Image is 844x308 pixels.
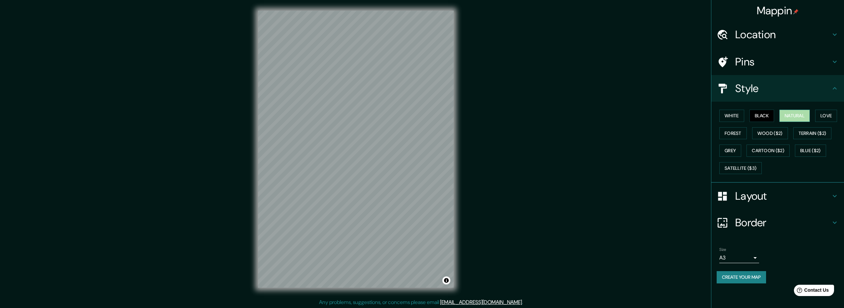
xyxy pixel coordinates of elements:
[752,127,788,140] button: Wood ($2)
[440,299,522,306] a: [EMAIL_ADDRESS][DOMAIN_NAME]
[711,75,844,102] div: Style
[793,9,799,14] img: pin-icon.png
[735,55,831,68] h4: Pins
[747,145,790,157] button: Cartoon ($2)
[785,282,837,301] iframe: Help widget launcher
[779,110,810,122] button: Natural
[711,209,844,236] div: Border
[442,276,450,284] button: Toggle attribution
[523,298,524,306] div: .
[719,253,759,263] div: A3
[711,21,844,48] div: Location
[719,127,747,140] button: Forest
[735,216,831,229] h4: Border
[719,145,741,157] button: Grey
[793,127,832,140] button: Terrain ($2)
[258,11,454,288] canvas: Map
[711,49,844,75] div: Pins
[711,183,844,209] div: Layout
[719,110,744,122] button: White
[815,110,837,122] button: Love
[749,110,774,122] button: Black
[719,247,726,253] label: Size
[524,298,525,306] div: .
[795,145,826,157] button: Blue ($2)
[757,4,799,17] h4: Mappin
[735,82,831,95] h4: Style
[717,271,766,283] button: Create your map
[719,162,762,174] button: Satellite ($3)
[735,28,831,41] h4: Location
[319,298,523,306] p: Any problems, suggestions, or concerns please email .
[735,189,831,203] h4: Layout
